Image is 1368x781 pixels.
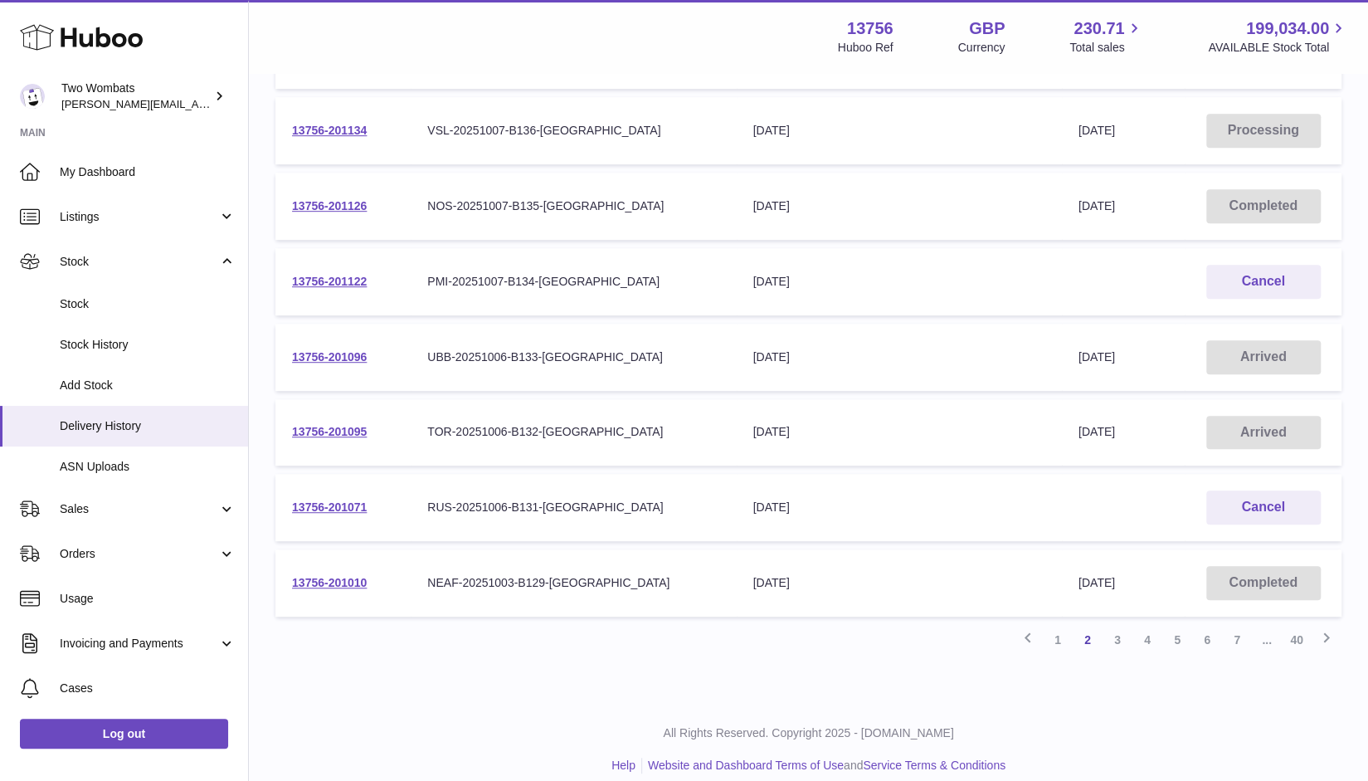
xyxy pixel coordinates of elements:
[427,349,719,365] div: UBB-20251006-B133-[GEOGRAPHIC_DATA]
[611,759,635,772] a: Help
[60,254,218,270] span: Stock
[60,546,218,562] span: Orders
[427,123,719,139] div: VSL-20251007-B136-[GEOGRAPHIC_DATA]
[958,40,1005,56] div: Currency
[1282,625,1312,655] a: 40
[642,758,1005,774] li: and
[753,274,1045,290] div: [DATE]
[292,275,367,288] a: 13756-201122
[427,424,719,440] div: TOR-20251006-B132-[GEOGRAPHIC_DATA]
[60,378,236,393] span: Add Stock
[20,84,45,109] img: philip.carroll@twowombats.com
[427,274,719,290] div: PMI-20251007-B134-[GEOGRAPHIC_DATA]
[60,591,236,607] span: Usage
[1073,625,1103,655] a: 2
[1206,491,1321,525] button: Cancel
[1078,425,1115,438] span: [DATE]
[60,418,236,434] span: Delivery History
[1162,625,1192,655] a: 5
[648,759,844,772] a: Website and Dashboard Terms of Use
[1078,350,1115,364] span: [DATE]
[1069,40,1143,56] span: Total sales
[753,575,1045,591] div: [DATE]
[1192,625,1222,655] a: 6
[753,349,1045,365] div: [DATE]
[60,681,236,696] span: Cases
[1078,124,1115,137] span: [DATE]
[1078,199,1115,212] span: [DATE]
[1078,576,1115,589] span: [DATE]
[1208,17,1348,56] a: 199,034.00 AVAILABLE Stock Total
[1206,265,1321,299] button: Cancel
[60,459,236,475] span: ASN Uploads
[292,350,367,364] a: 13756-201096
[1103,625,1132,655] a: 3
[1252,625,1282,655] span: ...
[61,97,421,110] span: [PERSON_NAME][EMAIL_ADDRESS][PERSON_NAME][DOMAIN_NAME]
[60,501,218,517] span: Sales
[292,500,367,514] a: 13756-201071
[60,337,236,353] span: Stock History
[20,719,228,749] a: Log out
[61,81,211,112] div: Two Wombats
[60,636,218,652] span: Invoicing and Payments
[1132,625,1162,655] a: 4
[292,124,367,137] a: 13756-201134
[753,424,1045,440] div: [DATE]
[1246,17,1329,40] span: 199,034.00
[1073,17,1124,40] span: 230.71
[60,296,236,312] span: Stock
[292,425,367,438] a: 13756-201095
[863,759,1005,772] a: Service Terms & Conditions
[753,123,1045,139] div: [DATE]
[427,500,719,515] div: RUS-20251006-B131-[GEOGRAPHIC_DATA]
[60,164,236,180] span: My Dashboard
[753,500,1045,515] div: [DATE]
[1222,625,1252,655] a: 7
[427,198,719,214] div: NOS-20251007-B135-[GEOGRAPHIC_DATA]
[1069,17,1143,56] a: 230.71 Total sales
[262,725,1355,741] p: All Rights Reserved. Copyright 2025 - [DOMAIN_NAME]
[292,199,367,212] a: 13756-201126
[60,209,218,225] span: Listings
[838,40,893,56] div: Huboo Ref
[753,198,1045,214] div: [DATE]
[847,17,893,40] strong: 13756
[969,17,1005,40] strong: GBP
[1043,625,1073,655] a: 1
[427,575,719,591] div: NEAF-20251003-B129-[GEOGRAPHIC_DATA]
[1208,40,1348,56] span: AVAILABLE Stock Total
[292,576,367,589] a: 13756-201010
